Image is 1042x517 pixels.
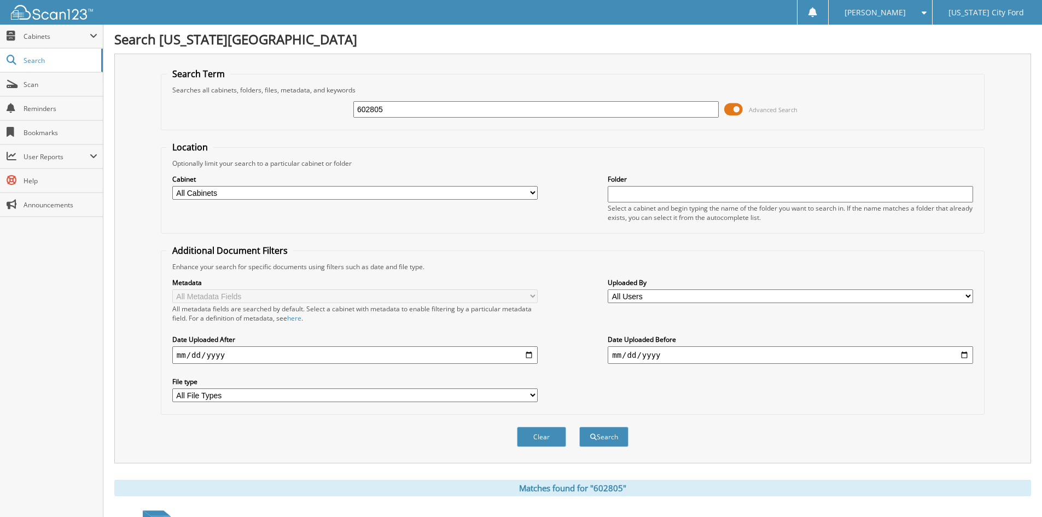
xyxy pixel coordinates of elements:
[172,304,538,323] div: All metadata fields are searched by default. Select a cabinet with metadata to enable filtering b...
[608,278,973,287] label: Uploaded By
[517,427,566,447] button: Clear
[11,5,93,20] img: scan123-logo-white.svg
[287,313,301,323] a: here
[24,104,97,113] span: Reminders
[948,9,1024,16] span: [US_STATE] City Ford
[24,56,96,65] span: Search
[172,278,538,287] label: Metadata
[24,32,90,41] span: Cabinets
[608,204,973,222] div: Select a cabinet and begin typing the name of the folder you want to search in. If the name match...
[845,9,906,16] span: [PERSON_NAME]
[114,30,1031,48] h1: Search [US_STATE][GEOGRAPHIC_DATA]
[24,80,97,89] span: Scan
[749,106,797,114] span: Advanced Search
[167,68,230,80] legend: Search Term
[24,128,97,137] span: Bookmarks
[167,159,979,168] div: Optionally limit your search to a particular cabinet or folder
[172,335,538,344] label: Date Uploaded After
[172,377,538,386] label: File type
[167,85,979,95] div: Searches all cabinets, folders, files, metadata, and keywords
[608,175,973,184] label: Folder
[172,346,538,364] input: start
[167,141,213,153] legend: Location
[24,200,97,210] span: Announcements
[24,176,97,185] span: Help
[167,245,293,257] legend: Additional Document Filters
[608,346,973,364] input: end
[579,427,628,447] button: Search
[608,335,973,344] label: Date Uploaded Before
[24,152,90,161] span: User Reports
[114,480,1031,496] div: Matches found for "602805"
[167,262,979,271] div: Enhance your search for specific documents using filters such as date and file type.
[172,175,538,184] label: Cabinet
